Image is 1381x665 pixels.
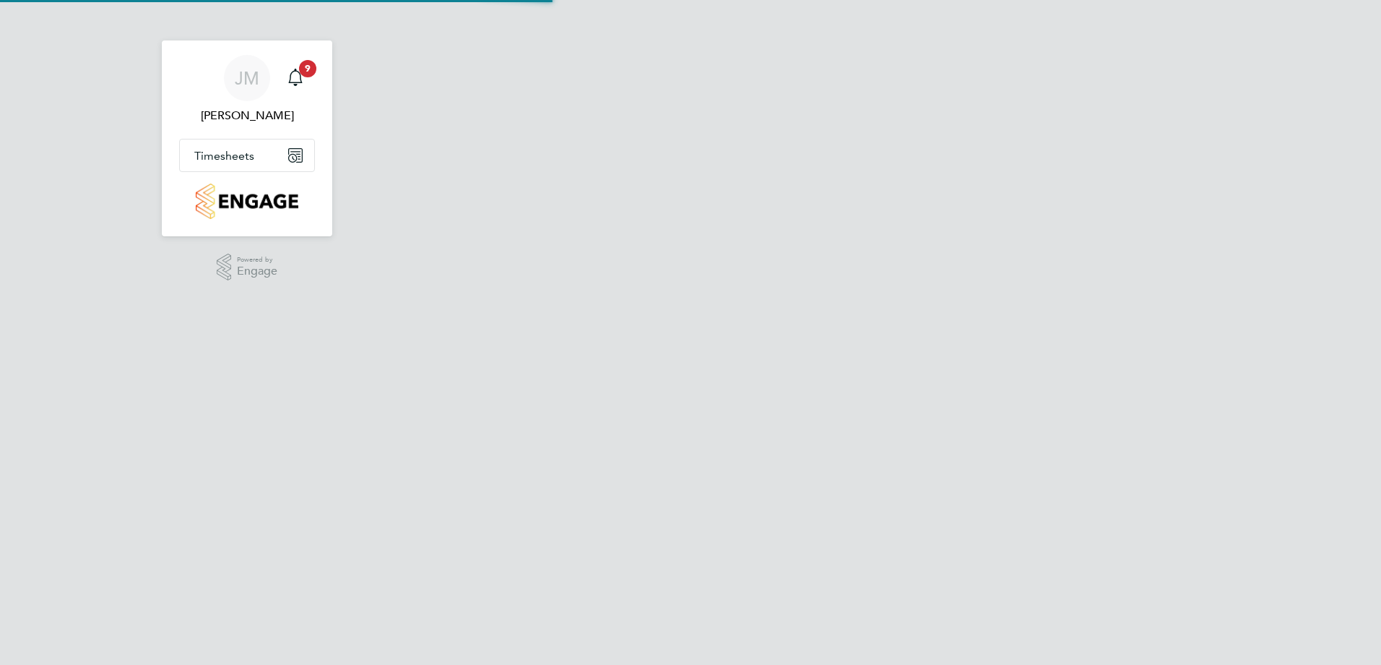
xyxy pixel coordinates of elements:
button: Timesheets [180,140,314,171]
a: Powered byEngage [217,254,278,281]
a: JM[PERSON_NAME] [179,55,315,124]
span: 9 [299,60,316,77]
span: Timesheets [194,149,254,163]
nav: Main navigation [162,40,332,236]
span: Engage [237,265,277,278]
img: countryside-properties-logo-retina.png [196,184,298,219]
a: 9 [281,55,310,101]
span: Jonny Millar [179,107,315,124]
a: Go to home page [179,184,315,219]
span: JM [235,69,259,87]
span: Powered by [237,254,277,266]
